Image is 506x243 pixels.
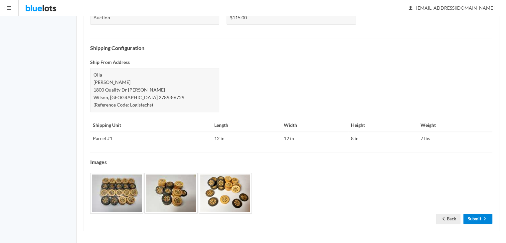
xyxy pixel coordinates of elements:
th: Length [212,119,281,132]
div: Olla [PERSON_NAME] 1800 Quality Dr [PERSON_NAME] Wilson, [GEOGRAPHIC_DATA] 27893-6729 (Reference ... [90,68,219,112]
th: Weight [418,119,492,132]
th: Shipping Unit [90,119,212,132]
h4: Shipping Configuration [90,45,492,51]
td: 12 in [281,132,348,145]
ion-icon: arrow forward [481,216,488,222]
div: $115.00 [227,11,356,25]
label: Ship From Address [90,59,130,66]
h4: Images [90,159,492,165]
ion-icon: person [407,5,414,12]
img: f5f22a87-ddc3-4bdb-8e60-6c0d26555708-1741187811.jpg [199,173,252,214]
a: arrow backBack [436,214,460,224]
th: Width [281,119,348,132]
td: 7 lbs [418,132,492,145]
td: 8 in [348,132,418,145]
th: Height [348,119,418,132]
td: 12 in [212,132,281,145]
ion-icon: arrow back [440,216,447,222]
img: e7e00524-dde2-4c28-98e9-4fea776f990a-1741187811.jpg [144,173,198,214]
img: e6121e11-0eaa-42ba-850d-8b9b7aa64537-1741187810.jpg [90,173,143,214]
a: Submitarrow forward [463,214,492,224]
div: Auction [90,11,219,25]
span: [EMAIL_ADDRESS][DOMAIN_NAME] [409,5,494,11]
td: Parcel #1 [90,132,212,145]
